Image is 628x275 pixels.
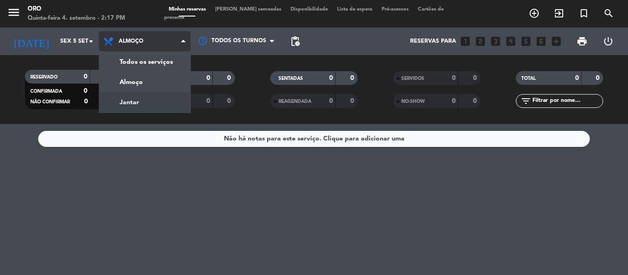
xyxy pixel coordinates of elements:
[164,7,444,20] span: Cartões de presente
[577,36,588,47] span: print
[224,134,405,144] div: Não há notas para este serviço. Clique para adicionar uma
[279,76,303,81] span: SENTADAS
[28,5,125,14] div: Oro
[206,75,210,81] strong: 0
[206,98,210,104] strong: 0
[30,89,62,94] span: CONFIRMADA
[603,36,614,47] i: power_settings_new
[401,76,424,81] span: SERVIDOS
[99,92,190,112] a: Jantar
[30,75,57,79] span: RESERVADO
[531,96,603,106] input: Filtrar por nome...
[329,98,333,104] strong: 0
[99,52,190,72] a: Todos os serviços
[550,35,562,47] i: add_box
[595,28,621,55] div: LOG OUT
[30,100,70,104] span: NÃO CONFIRMAR
[279,99,311,104] span: REAGENDADA
[473,98,479,104] strong: 0
[99,72,190,92] a: Almoço
[84,73,87,80] strong: 0
[459,35,471,47] i: looks_one
[86,36,97,47] i: arrow_drop_down
[474,35,486,47] i: looks_two
[290,36,301,47] span: pending_actions
[401,99,425,104] span: NO-SHOW
[119,38,143,45] span: Almoço
[575,75,579,81] strong: 0
[329,75,333,81] strong: 0
[7,6,21,22] button: menu
[554,8,565,19] i: exit_to_app
[84,88,87,94] strong: 0
[452,75,456,81] strong: 0
[410,38,456,45] span: Reservas para
[603,8,614,19] i: search
[490,35,502,47] i: looks_3
[505,35,517,47] i: looks_4
[332,7,377,12] span: Lista de espera
[529,8,540,19] i: add_circle_outline
[211,7,286,12] span: [PERSON_NAME] semeadas
[520,35,532,47] i: looks_5
[520,95,531,107] i: filter_list
[7,6,21,19] i: menu
[7,31,56,51] i: [DATE]
[350,75,356,81] strong: 0
[227,98,233,104] strong: 0
[84,98,88,105] strong: 0
[578,8,589,19] i: turned_in_not
[377,7,413,12] span: Pré-acessos
[286,7,332,12] span: Disponibilidade
[227,75,233,81] strong: 0
[452,98,456,104] strong: 0
[28,14,125,23] div: Quinta-feira 4. setembro - 2:17 PM
[350,98,356,104] strong: 0
[521,76,536,81] span: TOTAL
[473,75,479,81] strong: 0
[596,75,601,81] strong: 0
[164,7,211,12] span: Minhas reservas
[535,35,547,47] i: looks_6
